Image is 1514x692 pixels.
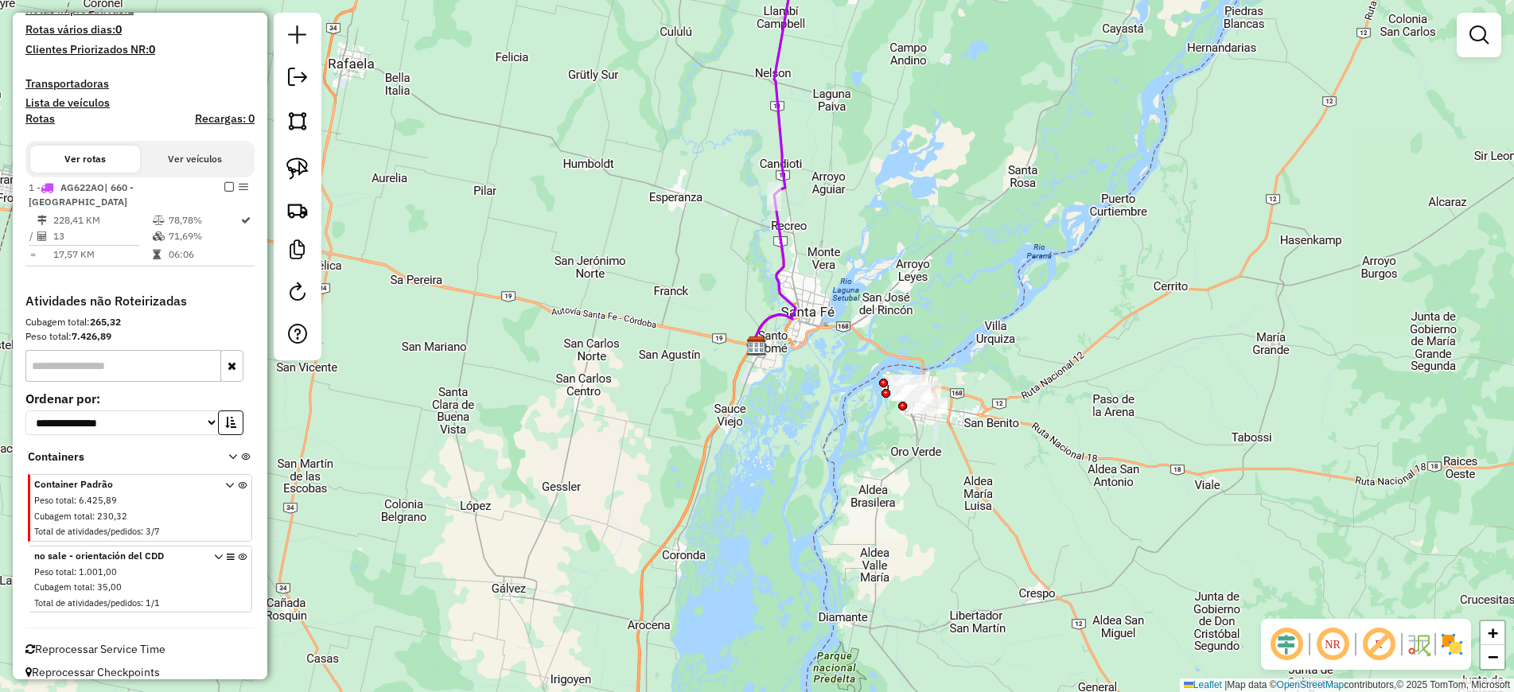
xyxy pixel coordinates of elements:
[34,511,92,522] span: Cubagem total
[1481,621,1504,645] a: Zoom in
[60,181,104,193] span: AG622AO
[241,216,251,225] i: Rota otimizada
[1267,625,1306,663] span: Ocultar deslocamento
[29,181,134,208] span: 1 -
[239,182,248,192] em: Opções
[79,495,117,506] span: 6.425,89
[146,526,160,537] span: 3/7
[34,549,206,563] span: no sale - orientación del CDD
[1184,679,1222,690] a: Leaflet
[1463,19,1495,51] a: Exibir filtros
[25,665,160,679] span: Reprocessar Checkpoints
[153,216,165,225] i: % de utilização do peso
[29,228,37,244] td: /
[224,182,234,192] em: Finalizar rota
[141,597,143,608] span: :
[1277,679,1345,690] a: OpenStreetMap
[1360,625,1398,663] span: Exibir rótulo
[34,495,74,506] span: Peso total
[282,276,313,312] a: Reroteirizar Sessão
[25,112,55,126] a: Rotas
[53,228,152,244] td: 13
[1481,645,1504,669] a: Zoom out
[97,511,127,522] span: 230,32
[97,581,122,593] span: 35,00
[901,383,941,398] div: Atividade não roteirizada - INC S.A.
[29,247,37,262] td: =
[90,316,121,328] strong: 265,32
[149,42,155,56] strong: 0
[37,231,47,241] i: Total de Atividades
[25,642,165,656] span: Reprocessar Service Time
[168,247,239,262] td: 06:06
[168,212,239,228] td: 78,78%
[34,526,141,537] span: Total de atividades/pedidos
[25,77,255,91] h4: Transportadoras
[1488,623,1498,643] span: +
[889,375,928,391] div: Atividade não roteirizada - INC S.A.
[280,192,315,227] a: Criar rota
[25,389,255,408] label: Ordenar por:
[1488,647,1498,667] span: −
[25,329,255,344] div: Peso total:
[908,398,948,414] div: Atividade não roteirizada - DORINKA SRL
[30,146,140,173] button: Ver rotas
[25,23,255,37] h4: Rotas vários dias:
[891,385,931,401] div: Atividade não roteirizada - INC S.A.
[37,216,47,225] i: Distância Total
[1224,679,1227,690] span: |
[79,566,117,577] span: 1.001,00
[25,43,255,56] h4: Clientes Priorizados NR:
[218,410,243,435] button: Ordem crescente
[282,61,313,97] a: Exportar sessão
[282,19,313,55] a: Nova sessão e pesquisa
[286,157,309,180] img: Selecionar atividades - laço
[153,231,165,241] i: % de utilização da cubagem
[286,110,309,132] img: Selecionar atividades - polígono
[1314,625,1352,663] span: Ocultar NR
[74,495,76,506] span: :
[115,22,122,37] strong: 0
[34,581,92,593] span: Cubagem total
[1406,632,1431,657] img: Fluxo de ruas
[74,566,76,577] span: :
[53,212,152,228] td: 228,41 KM
[29,181,134,208] span: | 660 - [GEOGRAPHIC_DATA]
[168,228,239,244] td: 71,69%
[25,315,255,329] div: Cubagem total:
[34,477,206,492] span: Container Padrão
[34,566,74,577] span: Peso total
[34,597,141,608] span: Total de atividades/pedidos
[141,526,143,537] span: :
[72,330,111,342] strong: 7.426,89
[153,250,161,259] i: Tempo total em rota
[53,247,152,262] td: 17,57 KM
[286,199,309,221] img: Criar rota
[146,597,160,608] span: 1/1
[1439,632,1465,657] img: Exibir/Ocultar setores
[282,234,313,270] a: Criar modelo
[92,581,95,593] span: :
[92,511,95,522] span: :
[28,449,208,465] span: Containers
[195,112,255,126] h4: Recargas: 0
[25,294,255,309] h4: Atividades não Roteirizadas
[25,3,255,17] h4: Rotas improdutivas:
[25,96,255,110] h4: Lista de veículos
[140,146,250,173] button: Ver veículos
[227,553,235,612] i: Opções
[1180,678,1514,692] div: Map data © contributors,© 2025 TomTom, Microsoft
[746,336,767,356] img: SAZ AR Santa Fe - Mino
